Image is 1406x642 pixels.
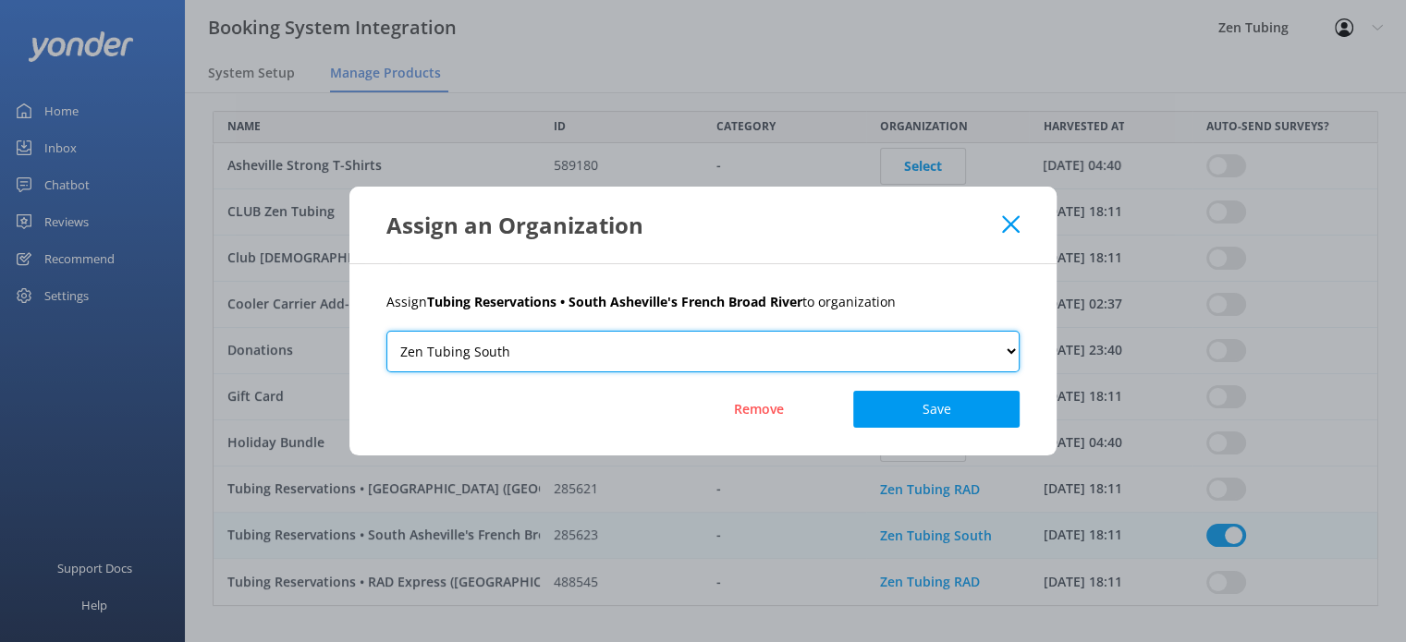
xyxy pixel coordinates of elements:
[853,391,1020,428] button: Save
[676,391,842,428] button: Remove
[386,210,1002,240] div: Assign an Organization
[1002,215,1020,234] button: Close
[386,292,1020,312] p: Assign to organization
[386,331,1020,372] select: 140
[427,293,802,310] b: Tubing Reservations • South Asheville's French Broad River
